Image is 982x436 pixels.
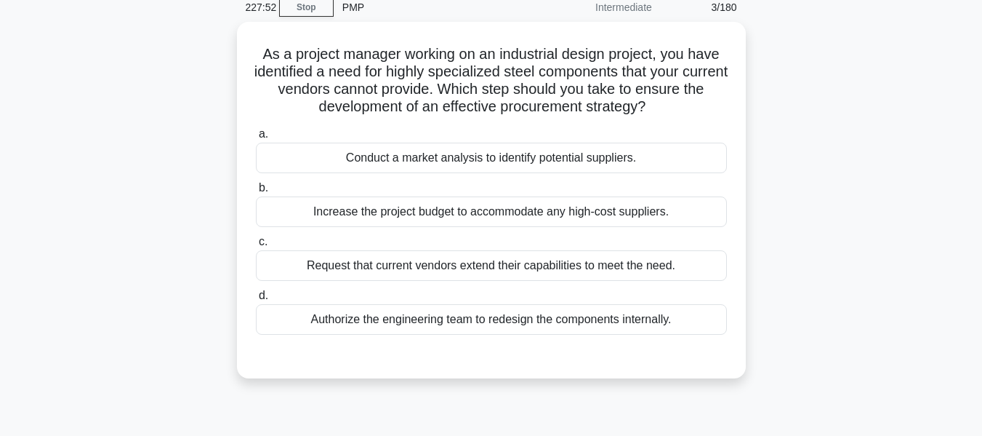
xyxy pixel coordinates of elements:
div: Request that current vendors extend their capabilities to meet the need. [256,250,727,281]
span: c. [259,235,267,247]
div: Authorize the engineering team to redesign the components internally. [256,304,727,335]
h5: As a project manager working on an industrial design project, you have identified a need for high... [254,45,728,116]
span: a. [259,127,268,140]
div: Increase the project budget to accommodate any high-cost suppliers. [256,197,727,227]
span: b. [259,181,268,194]
div: Conduct a market analysis to identify potential suppliers. [256,143,727,173]
span: d. [259,289,268,301]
